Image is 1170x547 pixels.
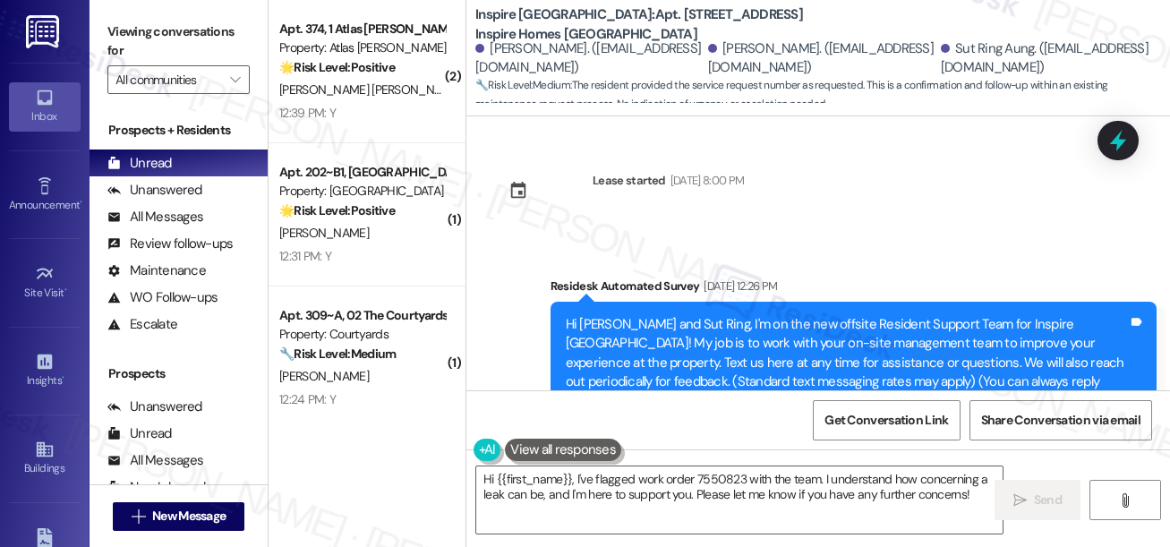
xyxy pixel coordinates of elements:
[475,76,1170,115] span: : The resident provided the service request number as requested. This is a confirmation and follo...
[708,39,936,78] div: [PERSON_NAME]. ([EMAIL_ADDRESS][DOMAIN_NAME])
[941,39,1157,78] div: Sut Ring Aung. ([EMAIL_ADDRESS][DOMAIN_NAME])
[279,346,396,362] strong: 🔧 Risk Level: Medium
[107,451,203,470] div: All Messages
[279,105,336,121] div: 12:39 PM: Y
[279,163,445,182] div: Apt. 202~B1, [GEOGRAPHIC_DATA]
[279,248,331,264] div: 12:31 PM: Y
[26,15,63,48] img: ResiDesk Logo
[279,391,336,407] div: 12:24 PM: Y
[279,325,445,344] div: Property: Courtyards
[475,39,704,78] div: [PERSON_NAME]. ([EMAIL_ADDRESS][DOMAIN_NAME])
[995,480,1081,520] button: Send
[1034,491,1062,509] span: Send
[969,400,1152,440] button: Share Conversation via email
[9,259,81,307] a: Site Visit •
[107,154,172,173] div: Unread
[699,277,777,295] div: [DATE] 12:26 PM
[279,81,466,98] span: [PERSON_NAME] [PERSON_NAME]
[62,372,64,384] span: •
[107,288,218,307] div: WO Follow-ups
[981,411,1140,430] span: Share Conversation via email
[279,59,395,75] strong: 🌟 Risk Level: Positive
[9,434,81,483] a: Buildings
[152,507,226,526] span: New Message
[475,5,833,44] b: Inspire [GEOGRAPHIC_DATA]: Apt. [STREET_ADDRESS] Inspire Homes [GEOGRAPHIC_DATA]
[566,315,1128,411] div: Hi [PERSON_NAME] and Sut Ring, I'm on the new offsite Resident Support Team for Inspire [GEOGRAPH...
[476,466,1003,534] textarea: Hi {{first_name}}, I've flagged work order 7550823 with the team. I understand how concerning a l...
[279,306,445,325] div: Apt. 309~A, 02 The Courtyards Apartments
[475,78,570,92] strong: 🔧 Risk Level: Medium
[230,73,240,87] i: 
[107,261,206,280] div: Maintenance
[824,411,948,430] span: Get Conversation Link
[64,284,67,296] span: •
[9,82,81,131] a: Inbox
[107,315,177,334] div: Escalate
[107,18,250,65] label: Viewing conversations for
[115,65,221,94] input: All communities
[279,20,445,38] div: Apt. 374, 1 Atlas [PERSON_NAME]
[666,171,745,190] div: [DATE] 8:00 PM
[80,196,82,209] span: •
[279,38,445,57] div: Property: Atlas [PERSON_NAME]
[279,368,369,384] span: [PERSON_NAME]
[279,182,445,201] div: Property: [GEOGRAPHIC_DATA]
[90,364,268,383] div: Prospects
[113,502,245,531] button: New Message
[593,171,666,190] div: Lease started
[551,277,1157,302] div: Residesk Automated Survey
[1118,493,1132,508] i: 
[132,509,145,524] i: 
[107,235,233,253] div: Review follow-ups
[107,397,202,416] div: Unanswered
[1013,493,1027,508] i: 
[107,424,172,443] div: Unread
[9,346,81,395] a: Insights •
[279,202,395,218] strong: 🌟 Risk Level: Positive
[813,400,960,440] button: Get Conversation Link
[107,478,211,497] div: New Inbounds
[107,208,203,226] div: All Messages
[90,121,268,140] div: Prospects + Residents
[279,225,369,241] span: [PERSON_NAME]
[107,181,202,200] div: Unanswered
